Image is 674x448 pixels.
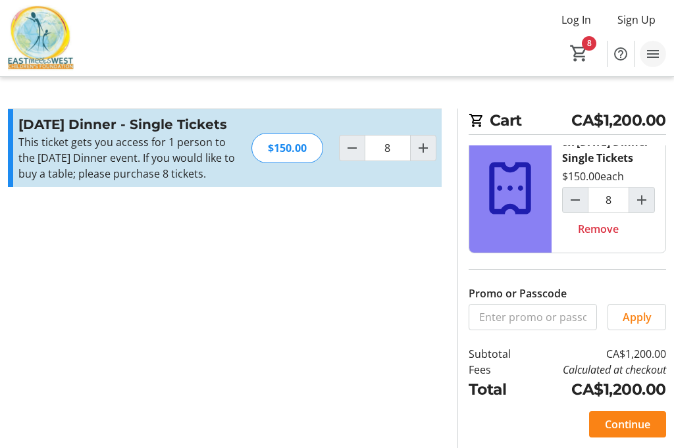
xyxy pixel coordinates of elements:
button: Increment by one [411,136,436,161]
td: Subtotal [469,346,526,362]
input: Diwali Dinner - Single Tickets Quantity [365,135,411,161]
td: Total [469,378,526,401]
h2: Cart [469,109,666,135]
td: Fees [469,362,526,378]
button: Increment by one [629,187,654,212]
div: 8x [DATE] Dinner - Single Tickets [562,134,655,166]
label: Promo or Passcode [469,286,567,301]
td: Calculated at checkout [526,362,666,378]
button: Help [608,41,634,67]
button: Cart [567,41,591,65]
button: Continue [589,411,666,437]
div: $150.00 each [562,168,624,184]
button: Decrement by one [340,136,365,161]
img: East Meets West Children's Foundation's Logo [8,5,74,71]
input: Diwali Dinner - Single Tickets Quantity [588,187,629,213]
span: Continue [605,416,650,432]
span: Apply [623,309,652,325]
div: This ticket gets you access for 1 person to the [DATE] Dinner event. If you would like to buy a t... [18,134,236,182]
button: Sign Up [607,9,666,30]
h3: [DATE] Dinner - Single Tickets [18,114,236,134]
button: Decrement by one [563,187,588,212]
input: Enter promo or passcode [469,304,598,330]
button: Apply [608,304,666,330]
td: CA$1,200.00 [526,378,666,401]
button: Remove [562,216,635,242]
td: CA$1,200.00 [526,346,666,362]
button: Log In [551,9,602,30]
span: Remove [578,221,619,237]
span: Log In [561,12,591,28]
span: CA$1,200.00 [571,109,666,132]
span: Sign Up [617,12,656,28]
button: Menu [640,41,666,67]
div: $150.00 [251,133,323,163]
